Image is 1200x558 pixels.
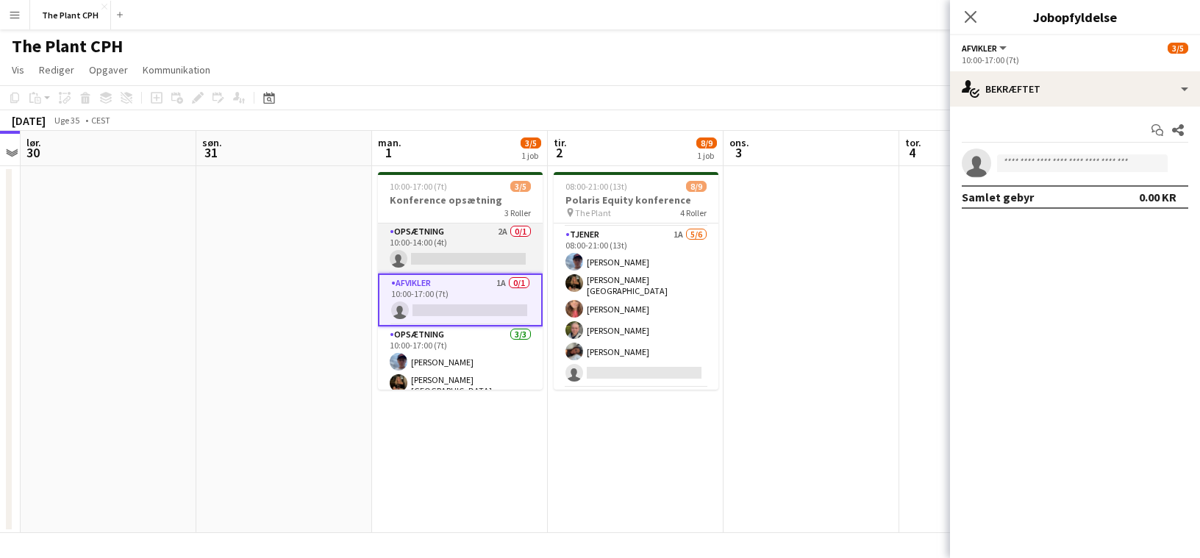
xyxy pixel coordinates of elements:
span: 8/9 [686,181,707,192]
app-card-role: Opsætning3/310:00-17:00 (7t)[PERSON_NAME][PERSON_NAME][GEOGRAPHIC_DATA] [378,326,543,423]
span: 10:00-17:00 (7t) [390,181,447,192]
a: Opgaver [83,60,134,79]
span: 1 [376,144,401,161]
span: 4 [903,144,921,161]
h3: Konference opsætning [378,193,543,207]
span: The Plant [575,207,611,218]
span: 4 Roller [680,207,707,218]
span: 3 Roller [504,207,531,218]
app-card-role: Afvikler1A0/110:00-17:00 (7t) [378,273,543,326]
app-job-card: 08:00-21:00 (13t)8/9Polaris Equity konference The Plant4 RollerAfvikler1/108:00-21:00 (13t)[PERSO... [554,172,718,390]
span: 31 [200,144,222,161]
span: søn. [202,136,222,149]
div: 0.00 KR [1139,190,1176,204]
button: Afvikler [962,43,1009,54]
span: Vis [12,63,24,76]
span: tir. [554,136,567,149]
h3: Polaris Equity konference [554,193,718,207]
span: Kommunikation [143,63,210,76]
a: Vis [6,60,30,79]
span: 3/5 [510,181,531,192]
button: The Plant CPH [30,1,111,29]
span: Rediger [39,63,74,76]
div: CEST [91,115,110,126]
span: tor. [905,136,921,149]
span: 3/5 [1168,43,1188,54]
span: man. [378,136,401,149]
app-card-role: Opsætning2A0/110:00-14:00 (4t) [378,223,543,273]
span: 8/9 [696,137,717,149]
h3: Jobopfyldelse [950,7,1200,26]
h1: The Plant CPH [12,35,123,57]
span: Uge 35 [49,115,85,126]
div: Bekræftet [950,71,1200,107]
div: Samlet gebyr [962,190,1034,204]
span: ons. [729,136,749,149]
span: 2 [551,144,567,161]
a: Rediger [33,60,80,79]
span: Afvikler [962,43,997,54]
div: [DATE] [12,113,46,128]
a: Kommunikation [137,60,216,79]
span: lør. [26,136,41,149]
span: 3/5 [521,137,541,149]
app-job-card: 10:00-17:00 (7t)3/5Konference opsætning3 RollerOpsætning2A0/110:00-14:00 (4t) Afvikler1A0/110:00-... [378,172,543,390]
app-card-role: Tjener1A5/608:00-21:00 (13t)[PERSON_NAME][PERSON_NAME][GEOGRAPHIC_DATA][PERSON_NAME][PERSON_NAME]... [554,226,718,387]
span: 3 [727,144,749,161]
span: Opgaver [89,63,128,76]
span: 08:00-21:00 (13t) [565,181,627,192]
div: 1 job [697,150,716,161]
span: 30 [24,144,41,161]
div: 10:00-17:00 (7t) [962,54,1188,65]
div: 1 job [521,150,540,161]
